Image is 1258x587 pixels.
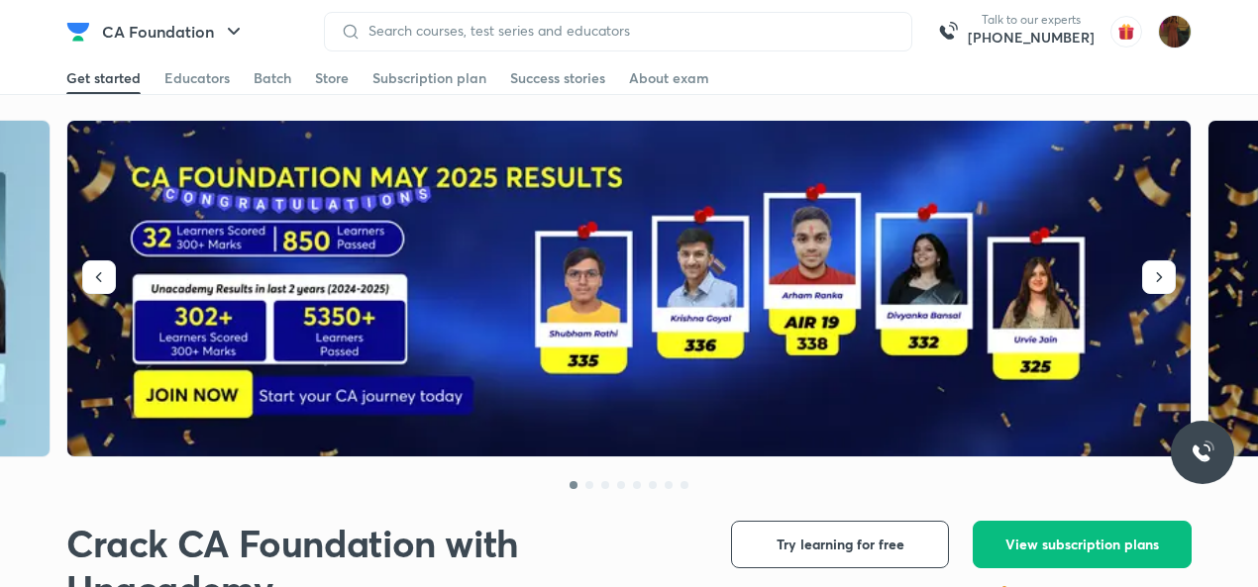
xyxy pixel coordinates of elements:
button: View subscription plans [973,521,1192,568]
img: ttu [1191,440,1214,464]
div: Store [315,68,349,88]
a: Batch [254,62,291,94]
a: Success stories [510,62,605,94]
a: About exam [629,62,709,94]
div: About exam [629,68,709,88]
a: Educators [164,62,230,94]
span: View subscription plans [1005,535,1159,554]
div: Subscription plan [372,68,486,88]
img: gungun Raj [1158,15,1192,49]
div: Get started [66,68,141,88]
button: Try learning for free [731,521,949,568]
a: [PHONE_NUMBER] [968,28,1095,48]
img: avatar [1110,16,1142,48]
div: Batch [254,68,291,88]
span: Try learning for free [777,535,904,554]
p: Talk to our experts [968,12,1095,28]
div: Educators [164,68,230,88]
img: call-us [928,12,968,51]
a: Subscription plan [372,62,486,94]
div: Success stories [510,68,605,88]
button: CA Foundation [90,12,258,51]
input: Search courses, test series and educators [361,23,895,39]
a: Get started [66,62,141,94]
a: Store [315,62,349,94]
img: Company Logo [66,20,90,44]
